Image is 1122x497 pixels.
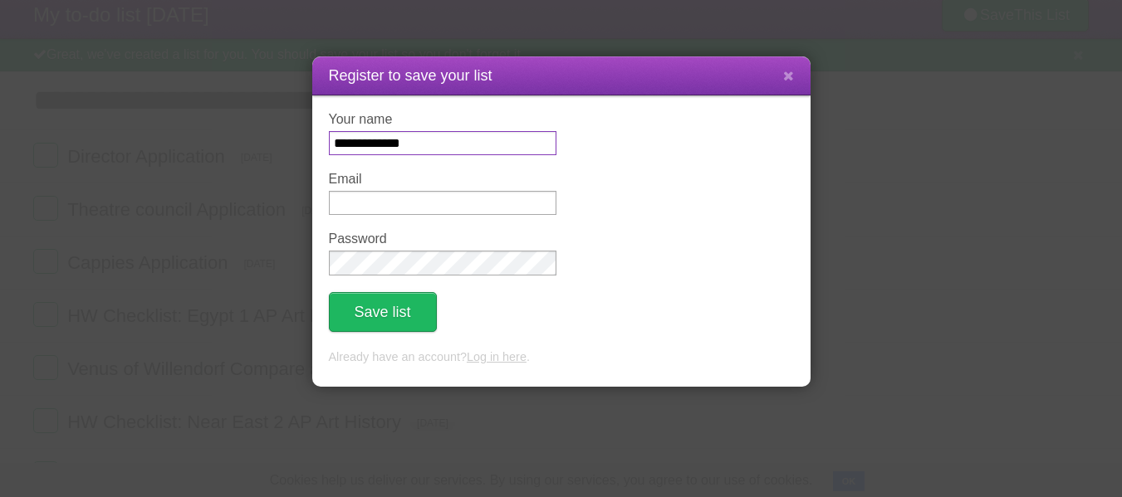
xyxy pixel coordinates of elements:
label: Password [329,231,556,246]
button: Save list [329,292,437,332]
p: Already have an account? . [329,348,794,367]
h1: Register to save your list [329,65,794,87]
label: Email [329,172,556,187]
label: Your name [329,112,556,127]
a: Log in here [467,350,527,363]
